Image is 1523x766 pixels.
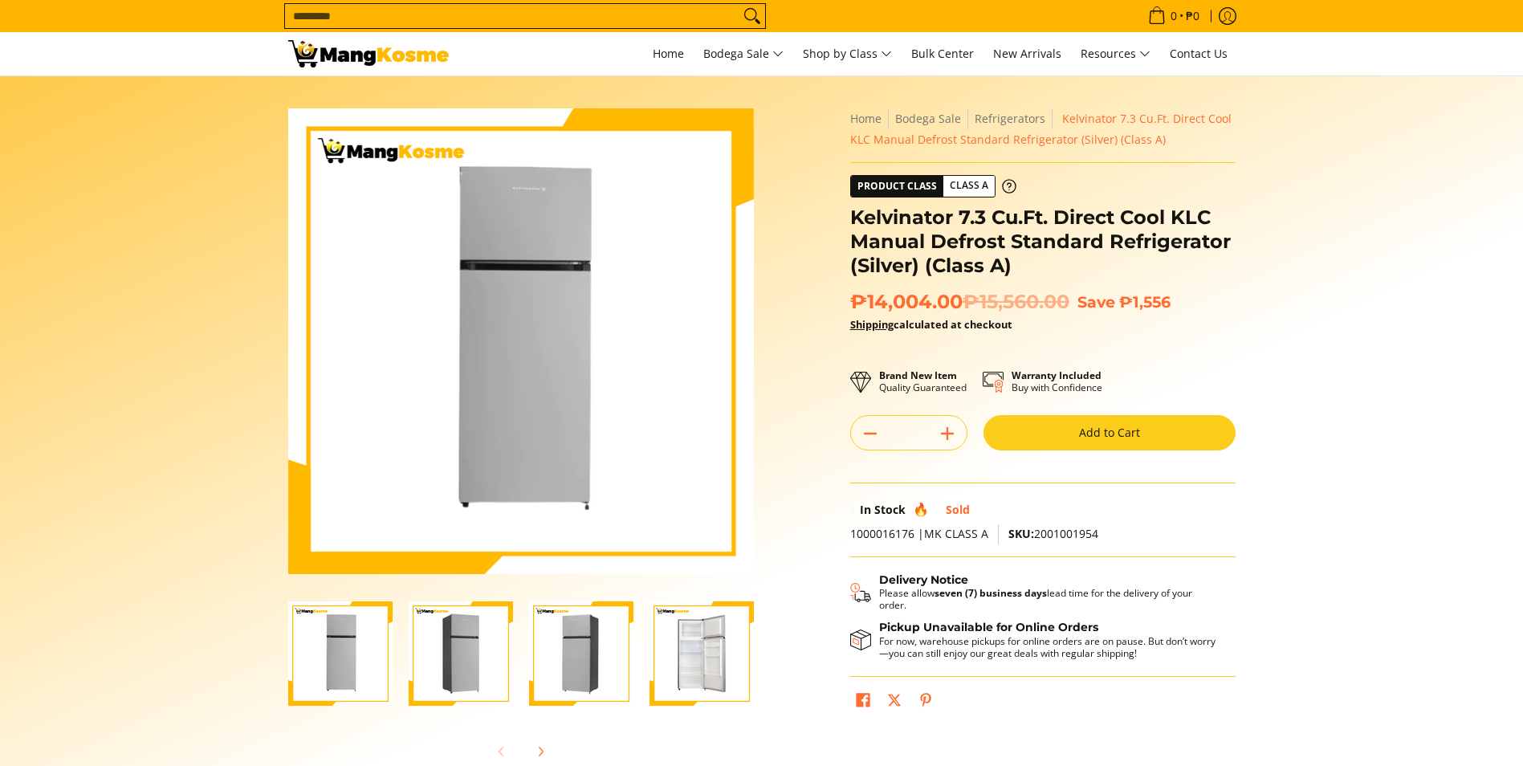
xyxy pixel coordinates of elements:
[879,572,968,587] strong: Delivery Notice
[860,502,906,517] span: In Stock
[850,573,1220,612] button: Shipping & Delivery
[703,44,784,64] span: Bodega Sale
[645,32,692,75] a: Home
[288,601,393,706] img: Kelvinator 7.3 Cu.Ft. Direct Cool KLC Manual Defrost Standard Refrigerator (Silver) (Class A)-1
[1012,369,1102,382] strong: Warranty Included
[795,32,900,75] a: Shop by Class
[1012,369,1102,393] p: Buy with Confidence
[650,601,754,706] img: Kelvinator 7.3 Cu.Ft. Direct Cool KLC Manual Defrost Standard Refrigerator (Silver) (Class A)-4
[1183,10,1202,22] span: ₱0
[850,206,1236,278] h1: Kelvinator 7.3 Cu.Ft. Direct Cool KLC Manual Defrost Standard Refrigerator (Silver) (Class A)
[1162,32,1236,75] a: Contact Us
[852,689,874,716] a: Share on Facebook
[879,635,1220,659] p: For now, warehouse pickups for online orders are on pause. But don’t worry—you can still enjoy ou...
[1008,526,1098,541] span: 2001001954
[914,689,937,716] a: Pin on Pinterest
[879,620,1098,634] strong: Pickup Unavailable for Online Orders
[739,4,765,28] button: Search
[903,32,982,75] a: Bulk Center
[1008,526,1034,541] span: SKU:
[1073,32,1159,75] a: Resources
[653,46,684,61] span: Home
[695,32,792,75] a: Bodega Sale
[1077,292,1115,312] span: Save
[911,46,974,61] span: Bulk Center
[465,32,1236,75] nav: Main Menu
[1170,46,1228,61] span: Contact Us
[1143,7,1204,25] span: •
[1168,10,1179,22] span: 0
[936,502,943,517] span: 1
[850,290,1069,314] span: ₱14,004.00
[928,421,967,446] button: Add
[851,421,890,446] button: Subtract
[1119,292,1171,312] span: ₱1,556
[529,601,633,706] img: Kelvinator 7.3 Cu.Ft. Direct Cool KLC Manual Defrost Standard Refrigerator (Silver) (Class A)-3
[943,176,995,196] span: Class A
[850,317,1012,332] strong: calculated at checkout
[883,689,906,716] a: Post on X
[803,44,892,64] span: Shop by Class
[975,111,1045,126] a: Refrigerators
[879,369,957,382] strong: Brand New Item
[288,108,754,574] img: Kelvinator 7.3 Cu.Ft. Direct Cool KLC Manual Defrost Standard Refrigerator (Silver) (Class A)
[850,108,1236,150] nav: Breadcrumbs
[850,111,1232,147] span: Kelvinator 7.3 Cu.Ft. Direct Cool KLC Manual Defrost Standard Refrigerator (Silver) (Class A)
[985,32,1069,75] a: New Arrivals
[983,415,1236,450] button: Add to Cart
[850,111,882,126] a: Home
[935,586,1047,600] strong: seven (7) business days
[1081,44,1150,64] span: Resources
[851,176,943,197] span: Product Class
[963,290,1069,314] del: ₱15,560.00
[879,587,1220,611] p: Please allow lead time for the delivery of your order.
[993,46,1061,61] span: New Arrivals
[850,526,988,541] span: 1000016176 |MK CLASS A
[850,502,857,517] span: 1
[895,111,961,126] a: Bodega Sale
[409,601,513,706] img: Kelvinator 7.3 Cu.Ft. Direct Cool KLC Manual Defrost Standard Refrigerator (Silver) (Class A)-2
[879,369,967,393] p: Quality Guaranteed
[850,175,1016,198] a: Product Class Class A
[850,317,894,332] a: Shipping
[946,502,970,517] span: Sold
[288,40,449,67] img: Kelvinator 7.3 Cu.Ft. Direct Cool KLC Manual Defrost Standard Refriger | Mang Kosme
